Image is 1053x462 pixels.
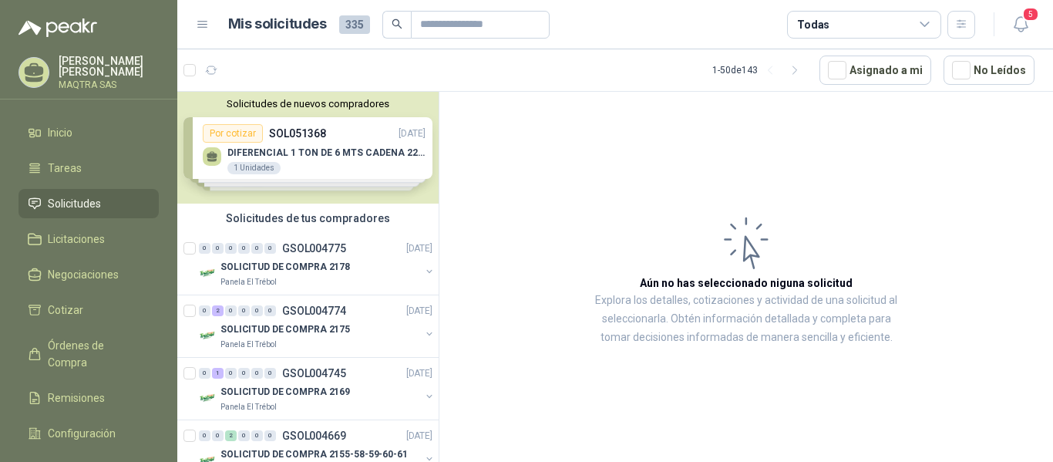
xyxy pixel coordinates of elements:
[225,368,237,379] div: 0
[19,118,159,147] a: Inicio
[48,160,82,177] span: Tareas
[264,243,276,254] div: 0
[199,302,436,351] a: 0 2 0 0 0 0 GSOL004774[DATE] Company LogoSOLICITUD DE COMPRA 2175Panela El Trébol
[19,331,159,377] a: Órdenes de Compra
[199,326,217,345] img: Company Logo
[199,243,210,254] div: 0
[212,305,224,316] div: 2
[19,19,97,37] img: Logo peakr
[251,243,263,254] div: 0
[944,56,1034,85] button: No Leídos
[59,80,159,89] p: MAQTRA SAS
[251,305,263,316] div: 0
[220,385,350,400] p: SOLICITUD DE COMPRA 2169
[48,425,116,442] span: Configuración
[212,430,224,441] div: 0
[228,13,327,35] h1: Mis solicitudes
[199,305,210,316] div: 0
[264,430,276,441] div: 0
[48,389,105,406] span: Remisiones
[282,305,346,316] p: GSOL004774
[220,260,350,275] p: SOLICITUD DE COMPRA 2178
[177,92,439,204] div: Solicitudes de nuevos compradoresPor cotizarSOL051368[DATE] DIFERENCIAL 1 TON DE 6 MTS CADENA 220...
[238,305,250,316] div: 0
[212,243,224,254] div: 0
[220,322,350,337] p: SOLICITUD DE COMPRA 2175
[19,260,159,289] a: Negociaciones
[220,447,408,462] p: SOLICITUD DE COMPRA 2155-58-59-60-61
[199,264,217,282] img: Company Logo
[238,243,250,254] div: 0
[48,266,119,283] span: Negociaciones
[238,430,250,441] div: 0
[220,276,277,288] p: Panela El Trébol
[797,16,829,33] div: Todas
[264,305,276,316] div: 0
[199,239,436,288] a: 0 0 0 0 0 0 GSOL004775[DATE] Company LogoSOLICITUD DE COMPRA 2178Panela El Trébol
[819,56,931,85] button: Asignado a mi
[19,295,159,325] a: Cotizar
[177,204,439,233] div: Solicitudes de tus compradores
[59,56,159,77] p: [PERSON_NAME] [PERSON_NAME]
[640,275,853,292] h3: Aún no has seleccionado niguna solicitud
[1022,7,1039,22] span: 5
[19,383,159,413] a: Remisiones
[712,58,807,83] div: 1 - 50 de 143
[48,231,105,248] span: Licitaciones
[282,368,346,379] p: GSOL004745
[406,429,432,443] p: [DATE]
[1007,11,1034,39] button: 5
[225,243,237,254] div: 0
[225,305,237,316] div: 0
[238,368,250,379] div: 0
[183,98,432,110] button: Solicitudes de nuevos compradores
[406,366,432,381] p: [DATE]
[212,368,224,379] div: 1
[48,302,83,319] span: Cotizar
[220,339,277,351] p: Panela El Trébol
[220,401,277,413] p: Panela El Trébol
[251,430,263,441] div: 0
[199,430,210,441] div: 0
[19,153,159,183] a: Tareas
[282,243,346,254] p: GSOL004775
[19,224,159,254] a: Licitaciones
[48,124,72,141] span: Inicio
[199,364,436,413] a: 0 1 0 0 0 0 GSOL004745[DATE] Company LogoSOLICITUD DE COMPRA 2169Panela El Trébol
[225,430,237,441] div: 2
[594,292,899,347] p: Explora los detalles, cotizaciones y actividad de una solicitud al seleccionarla. Obtén informaci...
[19,189,159,218] a: Solicitudes
[48,337,144,371] span: Órdenes de Compra
[339,15,370,34] span: 335
[199,368,210,379] div: 0
[406,241,432,256] p: [DATE]
[392,19,402,29] span: search
[406,304,432,319] p: [DATE]
[19,419,159,448] a: Configuración
[251,368,263,379] div: 0
[48,195,101,212] span: Solicitudes
[282,430,346,441] p: GSOL004669
[199,389,217,407] img: Company Logo
[264,368,276,379] div: 0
